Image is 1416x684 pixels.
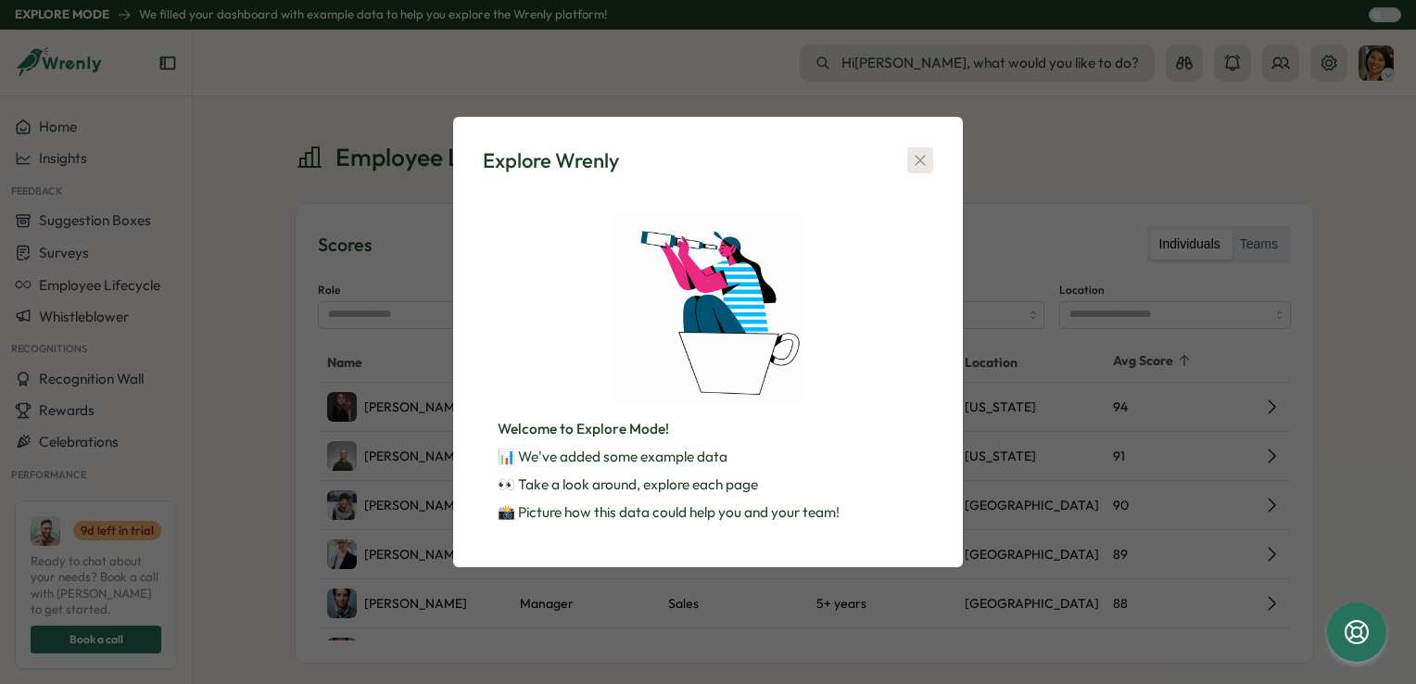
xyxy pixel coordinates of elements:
img: Explore Wrenly [612,211,804,404]
p: 📸 Picture how this data could help you and your team! [498,502,918,523]
p: Welcome to Explore Mode! [498,419,918,439]
div: Explore Wrenly [483,146,619,175]
p: 👀 Take a look around, explore each page [498,475,918,495]
p: 📊 We've added some example data [498,447,918,467]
